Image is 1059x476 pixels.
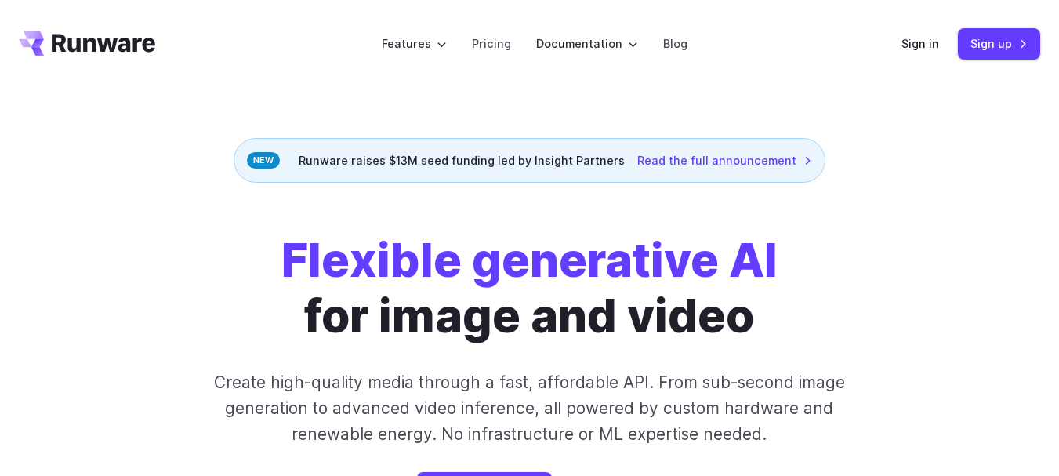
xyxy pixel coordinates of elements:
[281,232,778,288] strong: Flexible generative AI
[472,35,511,53] a: Pricing
[281,233,778,344] h1: for image and video
[382,35,447,53] label: Features
[536,35,638,53] label: Documentation
[637,151,812,169] a: Read the full announcement
[958,28,1040,59] a: Sign up
[663,35,687,53] a: Blog
[901,35,939,53] a: Sign in
[19,31,155,56] a: Go to /
[234,138,825,183] div: Runware raises $13M seed funding led by Insight Partners
[203,369,857,448] p: Create high-quality media through a fast, affordable API. From sub-second image generation to adv...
